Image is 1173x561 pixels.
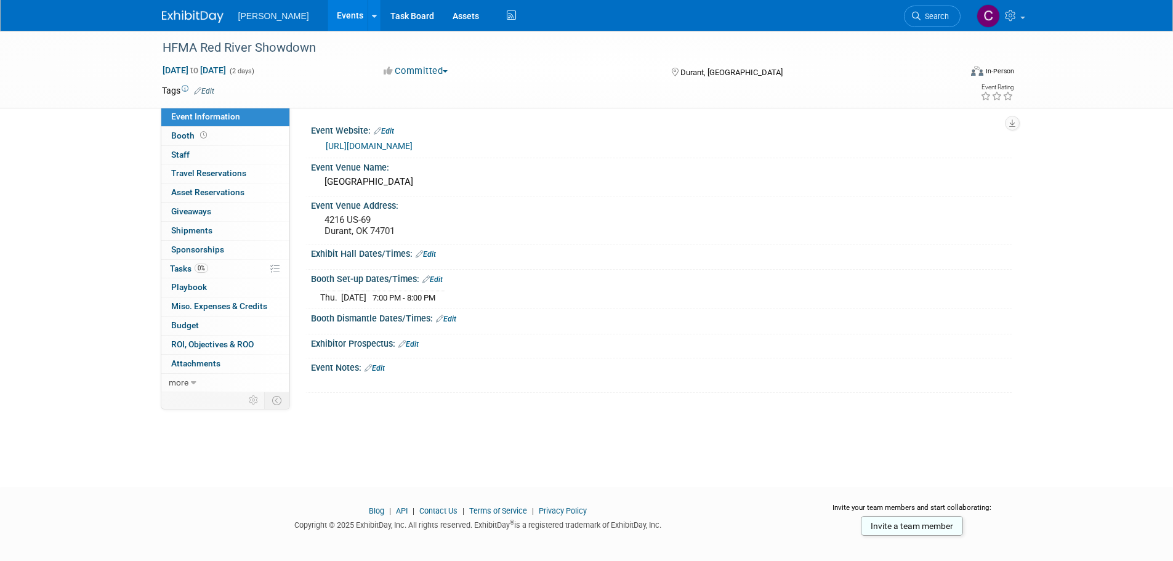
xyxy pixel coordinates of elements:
span: Travel Reservations [171,168,246,178]
a: Edit [422,275,443,284]
a: Booth [161,127,289,145]
span: more [169,377,188,387]
div: Event Venue Name: [311,158,1012,174]
a: Tasks0% [161,260,289,278]
div: Event Notes: [311,358,1012,374]
div: Copyright © 2025 ExhibitDay, Inc. All rights reserved. ExhibitDay is a registered trademark of Ex... [162,517,795,531]
span: ROI, Objectives & ROO [171,339,254,349]
a: Edit [436,315,456,323]
a: Blog [369,506,384,515]
span: Misc. Expenses & Credits [171,301,267,311]
a: Edit [374,127,394,135]
span: Booth not reserved yet [198,131,209,140]
span: Staff [171,150,190,159]
span: Playbook [171,282,207,292]
pre: 4216 US-69 Durant, OK 74701 [324,214,589,236]
a: ROI, Objectives & ROO [161,336,289,354]
td: Toggle Event Tabs [264,392,289,408]
div: Exhibitor Prospectus: [311,334,1012,350]
span: Shipments [171,225,212,235]
a: Shipments [161,222,289,240]
a: Privacy Policy [539,506,587,515]
a: more [161,374,289,392]
img: Format-Inperson.png [971,66,983,76]
div: Event Venue Address: [311,196,1012,212]
a: Budget [161,317,289,335]
div: Event Rating [980,84,1014,91]
span: Search [921,12,949,21]
a: Edit [365,364,385,373]
span: (2 days) [228,67,254,75]
span: | [529,506,537,515]
a: Invite a team member [861,516,963,536]
a: Travel Reservations [161,164,289,183]
a: API [396,506,408,515]
span: [PERSON_NAME] [238,11,309,21]
span: Durant, [GEOGRAPHIC_DATA] [680,68,783,77]
a: Giveaways [161,203,289,221]
span: | [409,506,417,515]
button: Committed [379,65,453,78]
span: [DATE] [DATE] [162,65,227,76]
span: Attachments [171,358,220,368]
a: Edit [398,340,419,349]
div: Event Website: [311,121,1012,137]
a: Asset Reservations [161,184,289,202]
span: Event Information [171,111,240,121]
span: to [188,65,200,75]
div: HFMA Red River Showdown [158,37,942,59]
span: Budget [171,320,199,330]
span: Sponsorships [171,244,224,254]
div: Booth Set-up Dates/Times: [311,270,1012,286]
a: Edit [416,250,436,259]
img: Chris Cobb [977,4,1000,28]
div: Invite your team members and start collaborating: [813,502,1012,521]
a: Attachments [161,355,289,373]
td: Tags [162,84,214,97]
span: Tasks [170,264,208,273]
div: Booth Dismantle Dates/Times: [311,309,1012,325]
span: | [386,506,394,515]
td: Thu. [320,291,341,304]
a: Sponsorships [161,241,289,259]
a: Event Information [161,108,289,126]
span: | [459,506,467,515]
a: Contact Us [419,506,458,515]
td: [DATE] [341,291,366,304]
a: Staff [161,146,289,164]
div: In-Person [985,67,1014,76]
a: Terms of Service [469,506,527,515]
div: [GEOGRAPHIC_DATA] [320,172,1002,192]
a: Edit [194,87,214,95]
a: Search [904,6,961,27]
span: 0% [195,264,208,273]
td: Personalize Event Tab Strip [243,392,265,408]
div: Event Format [888,64,1015,83]
a: Misc. Expenses & Credits [161,297,289,316]
a: [URL][DOMAIN_NAME] [326,141,413,151]
sup: ® [510,519,514,526]
span: Asset Reservations [171,187,244,197]
span: 7:00 PM - 8:00 PM [373,293,435,302]
img: ExhibitDay [162,10,224,23]
span: Booth [171,131,209,140]
span: Giveaways [171,206,211,216]
div: Exhibit Hall Dates/Times: [311,244,1012,260]
a: Playbook [161,278,289,297]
